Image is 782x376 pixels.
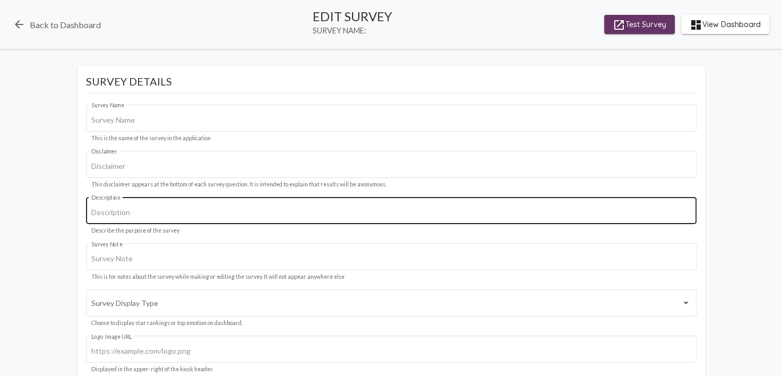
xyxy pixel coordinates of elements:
[91,228,179,234] mat-hint: Describe the purpose of the survey
[91,320,243,327] mat-hint: Choose to display star rankings or top emotion on dashboard.
[13,18,25,31] mat-icon: arrow_back
[690,19,702,31] mat-icon: dashboard
[91,254,691,263] input: Survey Note
[604,15,675,34] button: Test Survey
[13,18,101,31] a: Back to Dashboard
[613,15,666,34] span: Test Survey
[91,182,386,188] mat-hint: This disclaimer appears at the bottom of each survey question. It is intended to explain that res...
[91,366,213,373] mat-hint: Displayed in the upper-right of the kiosk header.
[690,15,761,34] span: View Dashboard
[91,274,345,280] mat-hint: This is for notes about the survey while making or editing the survey. It will not appear anywher...
[681,15,769,34] button: View Dashboard
[313,8,392,24] div: Edit Survey
[86,75,697,93] mat-card-title: Survey Details
[91,135,211,142] mat-hint: This is the name of the survey in the application
[313,26,392,35] span: Survey Name:
[91,347,691,355] input: https://example.com/logo.png
[91,208,691,217] input: Description
[91,116,691,124] input: Survey Name
[613,19,625,31] mat-icon: launch
[91,162,691,170] input: Disclaimer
